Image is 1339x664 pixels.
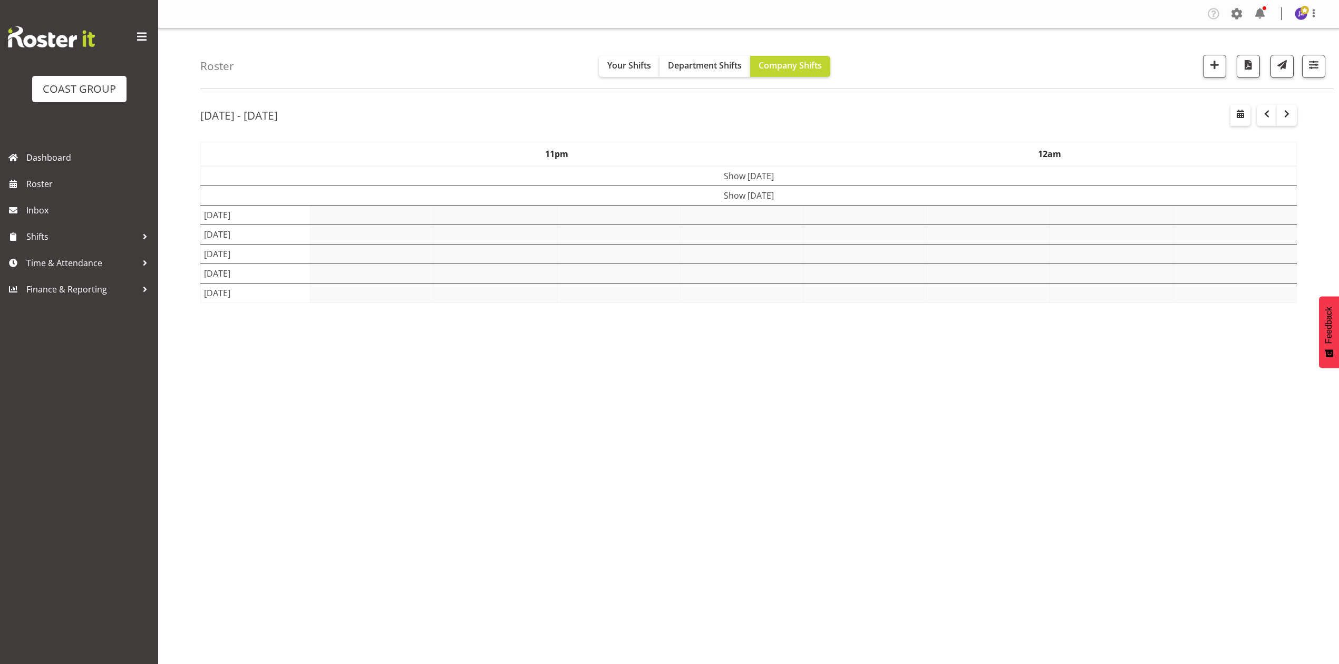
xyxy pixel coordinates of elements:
h4: Roster [200,60,234,72]
button: Add a new shift [1203,55,1226,78]
h2: [DATE] - [DATE] [200,109,278,122]
span: Shifts [26,229,137,245]
td: [DATE] [201,263,311,283]
td: [DATE] [201,283,311,302]
button: Download a PDF of the roster according to the set date range. [1237,55,1260,78]
button: Your Shifts [599,56,659,77]
td: [DATE] [201,224,311,244]
div: COAST GROUP [43,81,116,97]
span: Time & Attendance [26,255,137,271]
button: Select a specific date within the roster. [1230,105,1250,126]
span: Dashboard [26,150,153,165]
button: Company Shifts [750,56,830,77]
span: Company Shifts [759,60,822,71]
td: [DATE] [201,205,311,224]
td: [DATE] [201,244,311,263]
button: Filter Shifts [1302,55,1325,78]
td: Show [DATE] [201,185,1297,205]
span: Inbox [26,202,153,218]
span: Finance & Reporting [26,281,137,297]
button: Department Shifts [659,56,750,77]
th: 12am [803,142,1297,166]
th: 11pm [310,142,803,166]
img: jeremy-zhu10018.jpg [1295,7,1307,20]
span: Department Shifts [668,60,742,71]
span: Your Shifts [607,60,651,71]
td: Show [DATE] [201,166,1297,186]
img: Rosterit website logo [8,26,95,47]
span: Feedback [1324,307,1334,344]
button: Feedback - Show survey [1319,296,1339,368]
button: Send a list of all shifts for the selected filtered period to all rostered employees. [1270,55,1294,78]
span: Roster [26,176,153,192]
